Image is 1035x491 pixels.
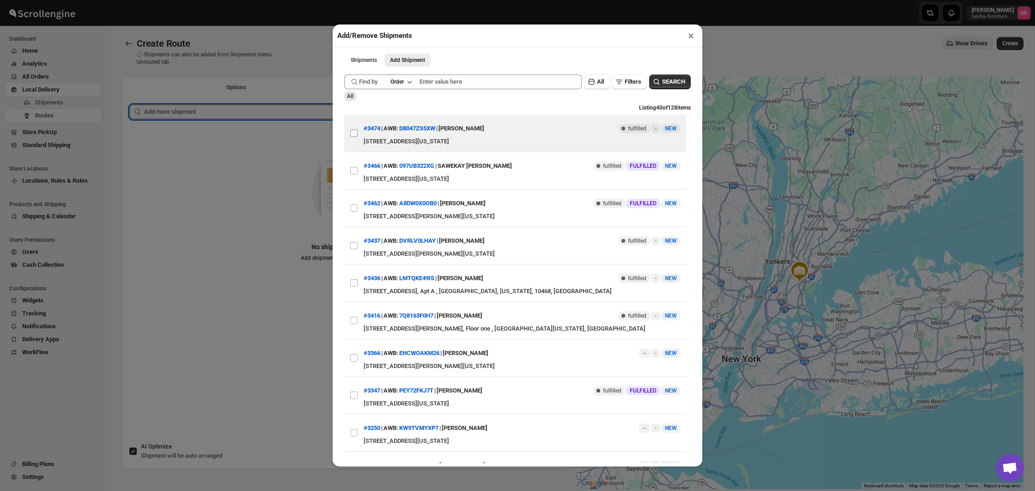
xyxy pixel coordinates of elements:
button: Filters [612,74,647,89]
span: fulfilled [628,237,646,245]
span: NEW [665,387,677,394]
div: [STREET_ADDRESS][PERSON_NAME], Floor one , [GEOGRAPHIC_DATA][US_STATE], [GEOGRAPHIC_DATA] [364,324,681,333]
div: [STREET_ADDRESS][PERSON_NAME][US_STATE] [364,249,681,258]
span: fulfilled [628,312,646,319]
span: AWB: [384,311,398,320]
div: [PERSON_NAME] [439,233,485,249]
span: AWB: [384,199,398,208]
span: AWB: [384,461,398,470]
button: SEARCH [649,74,691,89]
button: PEY72FKJ7T [399,387,433,394]
span: - [655,424,657,432]
div: [PERSON_NAME] [438,120,484,137]
span: AWB: [384,161,398,171]
div: [STREET_ADDRESS][US_STATE] [364,436,681,446]
button: #3416 [364,312,380,319]
span: Add Shipment [390,56,425,64]
div: [STREET_ADDRESS], Apt A , [GEOGRAPHIC_DATA], [US_STATE], 10468, [GEOGRAPHIC_DATA] [364,287,681,296]
button: #3436 [364,275,380,282]
span: Find by [359,77,377,86]
span: NEW [665,313,677,319]
div: | | [364,420,487,436]
span: fulfilled [628,125,646,132]
div: [PERSON_NAME] [439,457,485,474]
span: AWB: [384,274,398,283]
span: NEW [665,200,677,207]
div: | | [364,345,488,362]
div: | | [364,120,484,137]
button: KW9TVMYXP7 [399,424,438,431]
span: SEARCH [662,77,685,86]
span: - [655,462,657,469]
input: Enter value here [420,74,582,89]
button: D8047ZS5XW [399,125,435,132]
span: NEW [665,425,677,431]
button: #3347 [364,387,380,394]
span: -- [643,462,646,469]
button: UGOLZD70Q4 [399,462,436,469]
span: AWB: [384,349,398,358]
button: #3199 [364,462,380,469]
span: All [347,93,353,99]
span: AWB: [384,386,398,395]
div: [PERSON_NAME] [437,382,482,399]
span: Listing 40 of 128 items [639,104,691,111]
div: Selected Shipments [122,97,569,417]
span: AWB: [384,236,398,245]
button: DVRLV0LHAY [399,237,436,244]
span: fulfilled [603,162,621,170]
span: NEW [665,238,677,244]
div: Order [390,78,404,86]
button: 097UB322XG [399,162,434,169]
div: [STREET_ADDRESS][PERSON_NAME][US_STATE] [364,212,681,221]
span: FULFILLED [630,162,657,170]
div: [STREET_ADDRESS][PERSON_NAME][US_STATE] [364,362,681,371]
div: [PERSON_NAME] [437,307,482,324]
span: NEW [665,125,677,132]
button: A8DW0X0OB0 [399,200,437,207]
button: #3462 [364,200,380,207]
span: FULFILLED [630,200,657,207]
span: - [655,237,657,245]
div: [PERSON_NAME] [440,195,486,212]
button: All [584,74,609,89]
div: | | [364,233,485,249]
span: fulfilled [603,200,621,207]
span: Shipments [351,56,377,64]
span: fulfilled [603,387,621,394]
h2: Add/Remove Shipments [337,31,412,40]
span: fulfilled [628,275,646,282]
div: | | [364,382,482,399]
span: -- [643,424,646,432]
span: AWB: [384,423,398,433]
span: - [655,125,657,132]
div: | | [364,307,482,324]
div: [PERSON_NAME] [438,270,483,287]
span: All [597,78,604,85]
span: - [655,350,657,357]
button: #3474 [364,125,380,132]
div: | | [364,457,485,474]
button: × [684,29,698,42]
div: [PERSON_NAME] [442,420,487,436]
span: NEW [665,275,677,282]
div: [STREET_ADDRESS][US_STATE] [364,174,681,184]
button: #3366 [364,350,380,356]
div: [PERSON_NAME] [443,345,488,362]
button: Order [385,75,417,88]
div: | | [364,270,483,287]
span: - [655,312,657,319]
span: AWB: [384,124,398,133]
button: LMTQKE49IS [399,275,434,282]
div: [STREET_ADDRESS][US_STATE] [364,137,681,146]
button: #3437 [364,237,380,244]
span: Filters [625,78,641,85]
div: SAWEKAY [PERSON_NAME] [438,158,512,174]
div: | | [364,158,512,174]
button: EHCWOAKM26 [399,350,439,356]
span: -- [643,350,646,357]
div: [STREET_ADDRESS][US_STATE] [364,399,681,408]
span: NEW [665,462,677,469]
button: #3250 [364,424,380,431]
button: 7Q8163F0H7 [399,312,433,319]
